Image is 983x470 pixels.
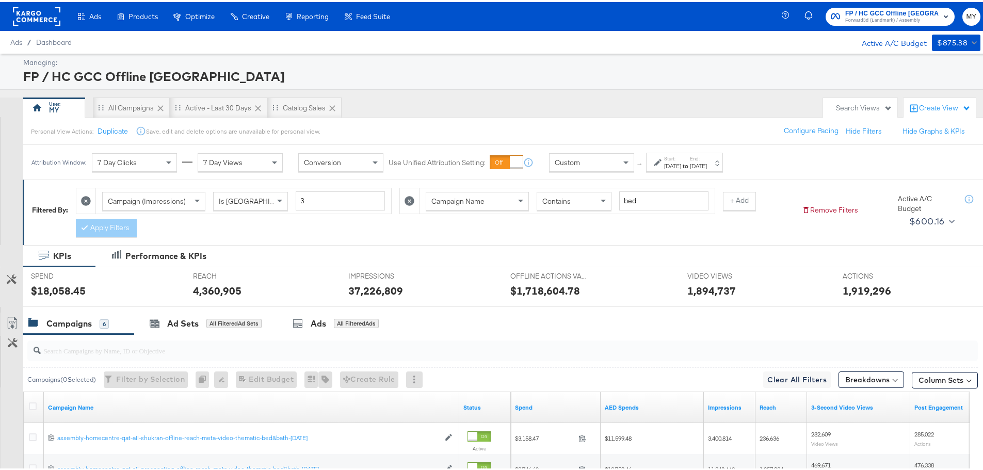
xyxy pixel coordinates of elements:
span: 3,400,814 [708,432,732,440]
div: Active A/C Budget [898,192,955,211]
label: Use Unified Attribution Setting: [389,156,486,166]
label: End: [690,153,707,160]
div: 1,919,296 [843,281,891,296]
span: 476,338 [914,459,934,467]
span: Products [128,10,158,19]
span: 282,609 [811,428,831,436]
div: Managing: [23,56,978,66]
span: $3,158.47 [515,432,574,440]
button: Hide Graphs & KPIs [903,124,965,134]
button: FP / HC GCC Offline [GEOGRAPHIC_DATA]Forward3d (Landmark) / Assembly [826,6,955,24]
span: 7 Day Views [203,156,243,165]
strong: to [681,160,690,168]
div: 37,226,809 [348,281,403,296]
a: assembly-homecentre-qat-all-shukran-offline-reach-meta-video-thematic-bed&bath-[DATE] [57,432,439,441]
span: 236,636 [760,432,779,440]
div: [DATE] [664,160,681,168]
div: Ad Sets [167,316,199,328]
a: 3.6725 [605,401,700,410]
span: 469,671 [811,459,831,467]
input: Enter a search term [619,189,708,208]
div: 1,894,737 [687,281,736,296]
input: Search Campaigns by Name, ID or Objective [41,334,891,354]
span: Custom [555,156,580,165]
span: Reporting [297,10,329,19]
label: Active [468,443,491,450]
div: FP / HC GCC Offline [GEOGRAPHIC_DATA] [23,66,978,83]
div: Create View [919,101,971,111]
div: $1,718,604.78 [510,281,580,296]
span: Contains [542,195,571,204]
span: ACTIONS [843,269,920,279]
div: Performance & KPIs [125,248,206,260]
a: The number of times your video was viewed for 3 seconds or more. [811,401,906,410]
div: [DATE] [690,160,707,168]
span: Campaign Name [431,195,485,204]
div: Filtered By: [32,203,68,213]
div: assembly-homecentre-qat-all-shukran-offline-reach-meta-video-thematic-bed&bath-[DATE] [57,432,439,440]
span: Dashboard [36,36,72,44]
a: Your campaign name. [48,401,455,410]
button: Hide Filters [846,124,882,134]
span: Ads [89,10,101,19]
input: Enter a number [296,189,385,208]
span: SPEND [31,269,108,279]
span: ↑ [635,160,645,164]
div: Search Views [836,101,892,111]
span: Forward3d (Landmark) / Assembly [845,14,939,23]
button: Column Sets [912,370,978,386]
span: MY [966,9,976,21]
span: Ads [10,36,22,44]
span: Feed Suite [356,10,390,19]
button: Remove Filters [802,203,858,213]
div: Catalog Sales [283,101,326,111]
div: Campaigns ( 0 Selected) [27,373,96,382]
div: Active - Last 30 Days [185,101,251,111]
button: Duplicate [98,124,128,134]
span: 285,022 [914,428,934,436]
div: $18,058.45 [31,281,86,296]
span: Creative [242,10,269,19]
a: The number of people your ad was served to. [760,401,803,410]
span: Clear All Filters [767,371,827,384]
div: $600.16 [909,212,945,227]
span: OFFLINE ACTIONS VALUE [510,269,588,279]
button: $875.38 [932,33,980,49]
div: All Campaigns [108,101,154,111]
div: 6 [100,317,109,327]
button: MY [962,6,980,24]
span: IMPRESSIONS [348,269,426,279]
sub: Actions [914,439,931,445]
a: The total amount spent to date. [515,401,597,410]
button: + Add [723,190,756,208]
a: Shows the current state of your Ad Campaign. [463,401,507,410]
div: Drag to reorder tab [98,103,104,108]
span: REACH [193,269,270,279]
div: 4,360,905 [193,281,241,296]
span: 7 Day Clicks [98,156,137,165]
span: VIDEO VIEWS [687,269,765,279]
div: $875.38 [937,35,968,47]
div: MY [49,103,59,113]
button: Breakdowns [839,369,904,386]
span: $11,599.48 [605,432,632,440]
div: Save, edit and delete options are unavailable for personal view. [146,125,320,134]
div: All Filtered Ad Sets [206,317,262,326]
button: Configure Pacing [777,120,846,138]
span: / [22,36,36,44]
span: Is [GEOGRAPHIC_DATA] [219,195,298,204]
div: All Filtered Ads [334,317,379,326]
div: Drag to reorder tab [175,103,181,108]
div: Attribution Window: [31,157,87,164]
div: Active A/C Budget [851,33,927,48]
span: Campaign (Impressions) [108,195,186,204]
div: KPIs [53,248,71,260]
button: $600.16 [905,211,957,228]
span: Conversion [304,156,341,165]
div: 0 [196,369,214,386]
a: The number of times your ad was served. On mobile apps an ad is counted as served the first time ... [708,401,751,410]
div: Campaigns [46,316,92,328]
button: Clear All Filters [763,369,831,386]
span: Optimize [185,10,215,19]
div: Ads [311,316,326,328]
